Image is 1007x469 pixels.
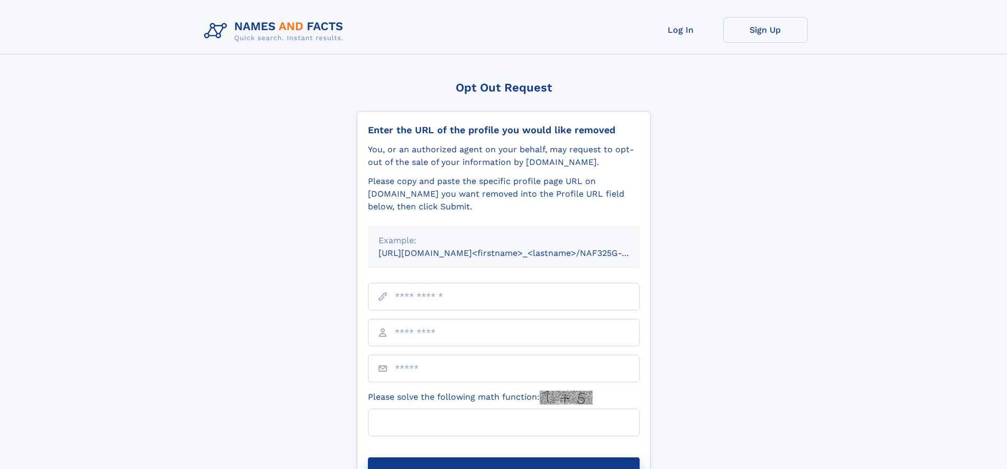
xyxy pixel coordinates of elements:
[378,234,629,247] div: Example:
[368,175,640,213] div: Please copy and paste the specific profile page URL on [DOMAIN_NAME] you want removed into the Pr...
[368,124,640,136] div: Enter the URL of the profile you would like removed
[200,17,352,45] img: Logo Names and Facts
[368,391,593,404] label: Please solve the following math function:
[357,81,651,94] div: Opt Out Request
[378,248,660,258] small: [URL][DOMAIN_NAME]<firstname>_<lastname>/NAF325G-xxxxxxxx
[723,17,808,43] a: Sign Up
[639,17,723,43] a: Log In
[368,143,640,169] div: You, or an authorized agent on your behalf, may request to opt-out of the sale of your informatio...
